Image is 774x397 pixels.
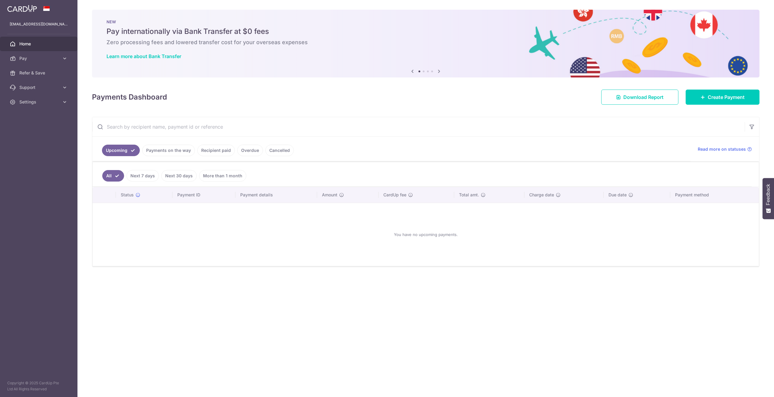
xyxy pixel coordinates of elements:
[766,184,771,205] span: Feedback
[92,117,745,136] input: Search by recipient name, payment id or reference
[172,187,235,203] th: Payment ID
[126,170,159,182] a: Next 7 days
[608,192,627,198] span: Due date
[623,94,664,101] span: Download Report
[708,94,745,101] span: Create Payment
[107,19,745,24] p: NEW
[686,90,759,105] a: Create Payment
[19,70,59,76] span: Refer & Save
[698,146,752,152] a: Read more on statuses
[237,145,263,156] a: Overdue
[529,192,554,198] span: Charge date
[197,145,235,156] a: Recipient paid
[107,39,745,46] h6: Zero processing fees and lowered transfer cost for your overseas expenses
[235,187,317,203] th: Payment details
[102,145,140,156] a: Upcoming
[670,187,759,203] th: Payment method
[698,146,746,152] span: Read more on statuses
[142,145,195,156] a: Payments on the way
[19,55,59,61] span: Pay
[161,170,197,182] a: Next 30 days
[763,178,774,219] button: Feedback - Show survey
[19,41,59,47] span: Home
[601,90,678,105] a: Download Report
[10,21,68,27] p: [EMAIL_ADDRESS][DOMAIN_NAME]
[100,208,752,261] div: You have no upcoming payments.
[107,27,745,36] h5: Pay internationally via Bank Transfer at $0 fees
[92,92,167,103] h4: Payments Dashboard
[19,99,59,105] span: Settings
[107,53,181,59] a: Learn more about Bank Transfer
[265,145,294,156] a: Cancelled
[121,192,134,198] span: Status
[459,192,479,198] span: Total amt.
[199,170,246,182] a: More than 1 month
[322,192,337,198] span: Amount
[383,192,406,198] span: CardUp fee
[7,5,37,12] img: CardUp
[92,10,759,77] img: Bank transfer banner
[102,170,124,182] a: All
[19,84,59,90] span: Support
